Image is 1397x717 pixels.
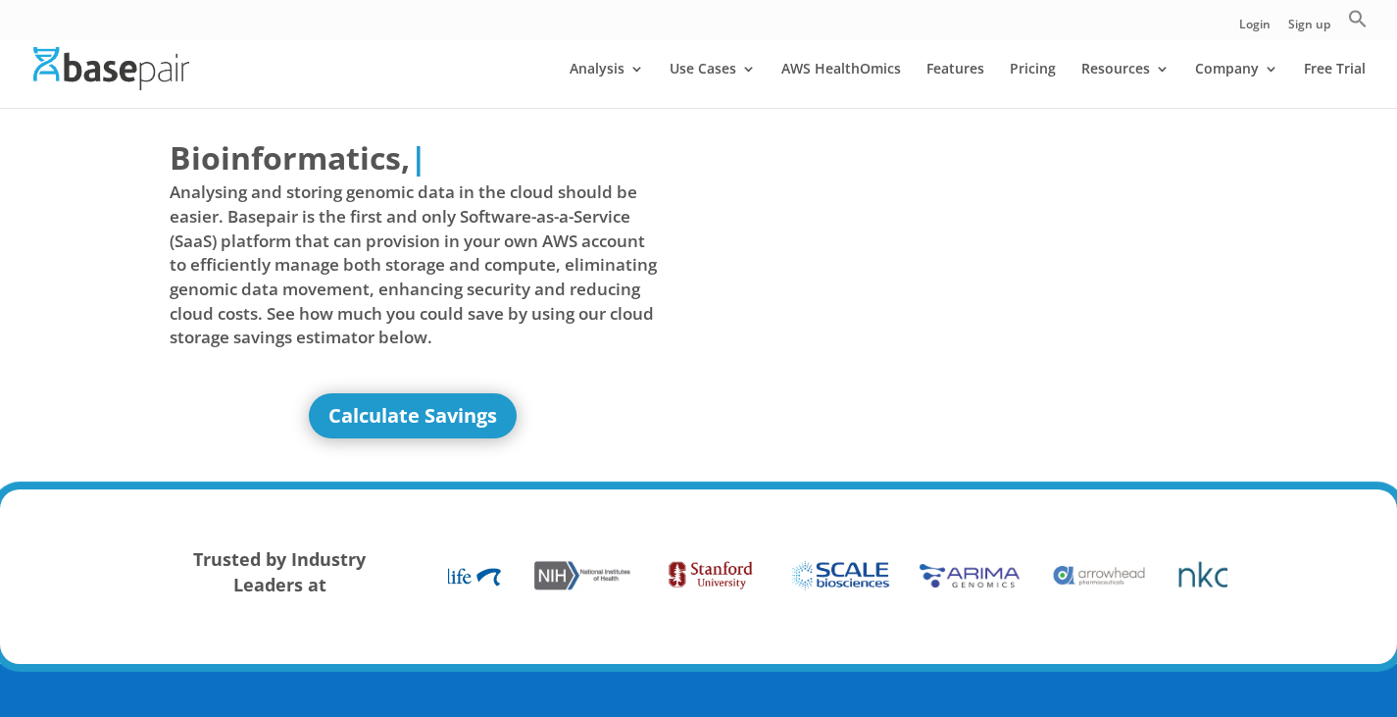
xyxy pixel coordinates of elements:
a: Use Cases [670,62,756,108]
a: Sign up [1288,19,1330,39]
a: Features [926,62,984,108]
span: Bioinformatics, [170,135,410,180]
a: Analysis [570,62,644,108]
iframe: Basepair - NGS Analysis Simplified [714,135,1202,410]
span: | [410,136,427,179]
a: Login [1239,19,1271,39]
svg: Search [1348,9,1368,28]
a: Calculate Savings [309,393,517,438]
strong: Trusted by Industry Leaders at [193,547,366,596]
a: AWS HealthOmics [781,62,901,108]
span: Analysing and storing genomic data in the cloud should be easier. Basepair is the first and only ... [170,180,658,349]
a: Free Trial [1304,62,1366,108]
a: Company [1195,62,1278,108]
img: Basepair [33,47,189,89]
a: Pricing [1010,62,1056,108]
a: Resources [1081,62,1170,108]
a: Search Icon Link [1348,9,1368,39]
